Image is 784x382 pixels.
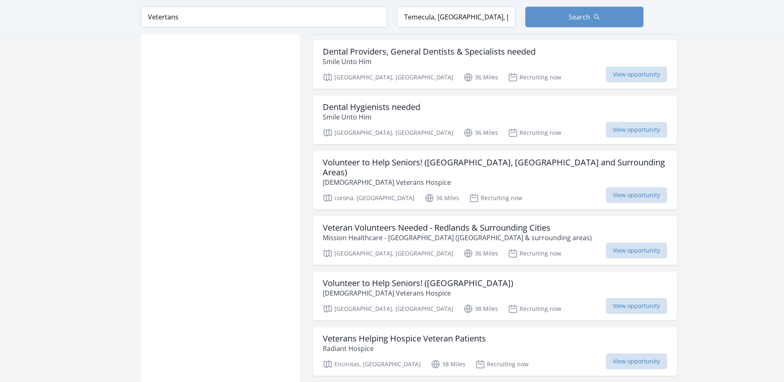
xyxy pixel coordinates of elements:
a: Veteran Volunteers Needed - Redlands & Surrounding Cities Mission Healthcare - [GEOGRAPHIC_DATA] ... [313,216,677,265]
span: View opportunity [606,353,667,369]
p: Mission Healthcare - [GEOGRAPHIC_DATA] ([GEOGRAPHIC_DATA] & surrounding areas) [323,233,592,243]
p: Smile Unto Him [323,57,536,67]
a: Dental Hygienists needed Smile Unto Him [GEOGRAPHIC_DATA], [GEOGRAPHIC_DATA] 36 Miles Recruiting ... [313,95,677,144]
p: Encinitas, [GEOGRAPHIC_DATA] [323,359,421,369]
h3: Veteran Volunteers Needed - Redlands & Surrounding Cities [323,223,592,233]
p: 36 Miles [424,193,459,203]
p: 36 Miles [463,128,498,138]
p: Recruiting now [469,193,522,203]
p: Recruiting now [508,72,561,82]
p: [GEOGRAPHIC_DATA], [GEOGRAPHIC_DATA] [323,128,453,138]
h3: Veterans Helping Hospice Veteran Patients [323,334,486,344]
p: [GEOGRAPHIC_DATA], [GEOGRAPHIC_DATA] [323,304,453,314]
a: Veterans Helping Hospice Veteran Patients Radiant Hospice Encinitas, [GEOGRAPHIC_DATA] 38 Miles R... [313,327,677,376]
p: [DEMOGRAPHIC_DATA] Veterans Hospice [323,177,667,187]
p: Recruiting now [508,128,561,138]
p: 38 Miles [463,304,498,314]
span: View opportunity [606,67,667,82]
button: Search [525,7,643,27]
p: [GEOGRAPHIC_DATA], [GEOGRAPHIC_DATA] [323,248,453,258]
h3: Volunteer to Help Seniors! ([GEOGRAPHIC_DATA], [GEOGRAPHIC_DATA] and Surrounding Areas) [323,158,667,177]
p: Recruiting now [508,304,561,314]
input: Keyword [141,7,387,27]
input: Location [397,7,515,27]
p: Smile Unto Him [323,112,420,122]
a: Dental Providers, General Dentists & Specialists needed Smile Unto Him [GEOGRAPHIC_DATA], [GEOGRA... [313,40,677,89]
h3: Dental Hygienists needed [323,102,420,112]
p: Radiant Hospice [323,344,486,353]
p: corona, [GEOGRAPHIC_DATA] [323,193,415,203]
p: 38 Miles [431,359,465,369]
span: View opportunity [606,187,667,203]
p: 36 Miles [463,248,498,258]
h3: Volunteer to Help Seniors! ([GEOGRAPHIC_DATA]) [323,278,513,288]
a: Volunteer to Help Seniors! ([GEOGRAPHIC_DATA]) [DEMOGRAPHIC_DATA] Veterans Hospice [GEOGRAPHIC_DA... [313,272,677,320]
a: Volunteer to Help Seniors! ([GEOGRAPHIC_DATA], [GEOGRAPHIC_DATA] and Surrounding Areas) [DEMOGRAP... [313,151,677,210]
p: 36 Miles [463,72,498,82]
p: Recruiting now [508,248,561,258]
h3: Dental Providers, General Dentists & Specialists needed [323,47,536,57]
p: [GEOGRAPHIC_DATA], [GEOGRAPHIC_DATA] [323,72,453,82]
p: [DEMOGRAPHIC_DATA] Veterans Hospice [323,288,513,298]
span: View opportunity [606,298,667,314]
span: View opportunity [606,243,667,258]
span: View opportunity [606,122,667,138]
p: Recruiting now [475,359,529,369]
span: Search [569,12,590,22]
